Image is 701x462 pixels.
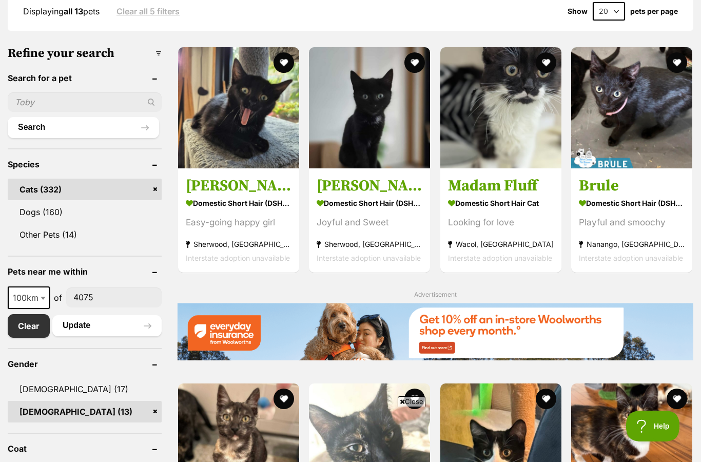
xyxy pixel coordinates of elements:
[274,389,294,409] button: favourite
[177,303,693,362] a: Everyday Insurance promotional banner
[317,195,422,210] strong: Domestic Short Hair (DSH) Cat
[186,176,291,195] h3: [PERSON_NAME]
[9,291,49,305] span: 100km
[448,237,554,251] strong: Wacol, [GEOGRAPHIC_DATA]
[177,303,693,360] img: Everyday Insurance promotional banner
[317,253,421,262] span: Interstate adoption unavailable
[579,237,685,251] strong: Nanango, [GEOGRAPHIC_DATA]
[667,52,687,73] button: favourite
[440,168,561,272] a: Madam Fluff Domestic Short Hair Cat Looking for love Wacol, [GEOGRAPHIC_DATA] Interstate adoption...
[8,378,162,400] a: [DEMOGRAPHIC_DATA] (17)
[630,7,678,15] label: pets per page
[448,253,552,262] span: Interstate adoption unavailable
[414,291,457,298] span: Advertisement
[186,195,291,210] strong: Domestic Short Hair (DSH) Cat
[579,195,685,210] strong: Domestic Short Hair (DSH) Cat
[571,168,692,272] a: Brule Domestic Short Hair (DSH) Cat Playful and smoochy Nanango, [GEOGRAPHIC_DATA] Interstate ado...
[23,6,100,16] span: Displaying pets
[8,73,162,83] header: Search for a pet
[8,179,162,200] a: Cats (332)
[8,286,50,309] span: 100km
[317,176,422,195] h3: [PERSON_NAME]
[626,411,680,441] iframe: Help Scout Beacon - Open
[64,6,83,16] strong: all 13
[8,92,162,112] input: Toby
[398,396,425,407] span: Close
[8,46,162,61] h3: Refine your search
[448,215,554,229] div: Looking for love
[448,195,554,210] strong: Domestic Short Hair Cat
[579,176,685,195] h3: Brule
[178,47,299,168] img: Polly - Domestic Short Hair (DSH) Cat
[405,52,425,73] button: favourite
[274,52,294,73] button: favourite
[52,315,162,336] button: Update
[186,215,291,229] div: Easy-going happy girl
[186,253,290,262] span: Interstate adoption unavailable
[440,47,561,168] img: Madam Fluff - Domestic Short Hair Cat
[448,176,554,195] h3: Madam Fluff
[8,359,162,369] header: Gender
[116,7,180,16] a: Clear all 5 filters
[579,253,683,262] span: Interstate adoption unavailable
[405,389,425,409] button: favourite
[571,47,692,168] img: Brule - Domestic Short Hair (DSH) Cat
[8,117,159,138] button: Search
[579,215,685,229] div: Playful and smoochy
[66,287,162,307] input: postcode
[8,224,162,245] a: Other Pets (14)
[54,292,62,304] span: of
[8,267,162,276] header: Pets near me within
[8,314,50,338] a: Clear
[536,52,556,73] button: favourite
[8,160,162,169] header: Species
[186,237,291,251] strong: Sherwood, [GEOGRAPHIC_DATA]
[568,7,588,15] span: Show
[317,237,422,251] strong: Sherwood, [GEOGRAPHIC_DATA]
[164,411,537,457] iframe: Advertisement
[8,201,162,223] a: Dogs (160)
[178,168,299,272] a: [PERSON_NAME] Domestic Short Hair (DSH) Cat Easy-going happy girl Sherwood, [GEOGRAPHIC_DATA] Int...
[8,444,162,453] header: Coat
[667,389,687,409] button: favourite
[309,47,430,168] img: Gracie - Domestic Short Hair (DSH) Cat
[317,215,422,229] div: Joyful and Sweet
[8,401,162,422] a: [DEMOGRAPHIC_DATA] (13)
[309,168,430,272] a: [PERSON_NAME] Domestic Short Hair (DSH) Cat Joyful and Sweet Sherwood, [GEOGRAPHIC_DATA] Intersta...
[536,389,556,409] button: favourite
